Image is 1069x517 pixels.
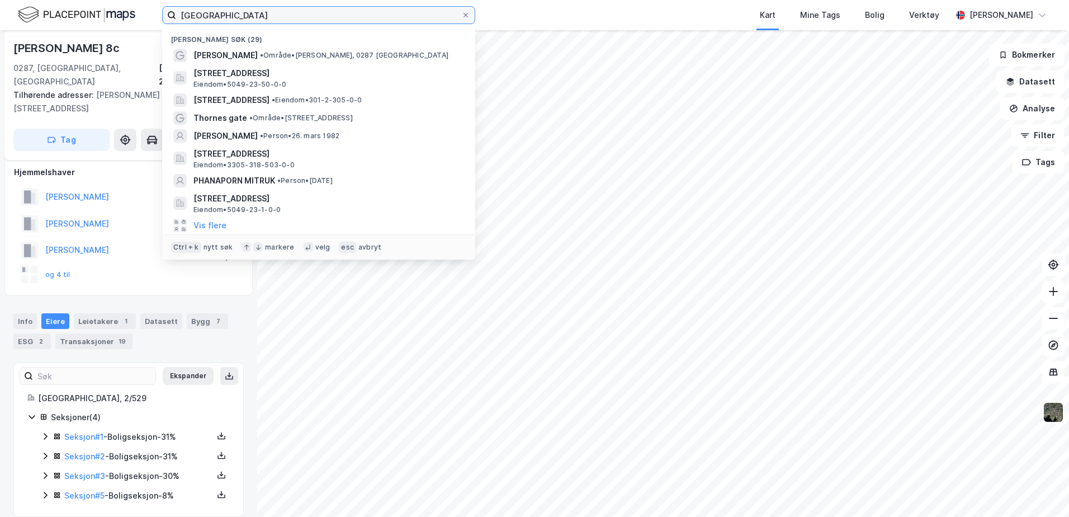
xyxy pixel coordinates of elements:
span: • [272,96,275,104]
div: Verktøy [909,8,939,22]
span: Thornes gate [193,111,247,125]
div: Mine Tags [800,8,840,22]
button: Datasett [996,70,1065,93]
img: 9k= [1043,402,1064,423]
span: Tilhørende adresser: [13,90,96,100]
input: Søk [33,368,155,384]
span: [PERSON_NAME] [193,129,258,143]
div: Bolig [865,8,884,22]
button: Tags [1013,151,1065,173]
div: [PERSON_NAME] [969,8,1033,22]
span: Eiendom • 301-2-305-0-0 [272,96,362,105]
div: Bygg [187,313,228,329]
span: [PERSON_NAME] [193,49,258,62]
button: Tag [13,129,110,151]
span: [STREET_ADDRESS] [193,93,269,107]
div: Transaksjoner [55,333,133,349]
div: 2 [35,336,46,347]
div: [GEOGRAPHIC_DATA], 2/529 [159,62,244,88]
span: Eiendom • 5049-23-1-0-0 [193,205,281,214]
span: Person • [DATE] [277,176,333,185]
div: Kart [760,8,775,22]
div: - Boligseksjon - 31% [64,450,213,463]
button: Filter [1011,124,1065,147]
input: Søk på adresse, matrikkel, gårdeiere, leietakere eller personer [176,7,461,23]
div: ESG [13,333,51,349]
div: Ctrl + k [171,242,201,253]
div: Kontrollprogram for chat [1013,463,1069,517]
div: velg [315,243,330,252]
span: • [249,114,253,122]
div: [PERSON_NAME] 8a, Bygdøy [STREET_ADDRESS] [13,88,235,115]
span: [STREET_ADDRESS] [193,147,462,161]
div: avbryt [358,243,381,252]
span: [STREET_ADDRESS] [193,67,462,80]
div: Eiere [41,313,69,329]
span: PHANAPORN MITRUK [193,174,275,187]
div: nytt søk [204,243,233,252]
span: • [260,51,263,59]
button: Bokmerker [989,44,1065,66]
button: Vis flere [193,219,226,232]
div: - Boligseksjon - 8% [64,489,213,502]
div: [GEOGRAPHIC_DATA], 2/529 [38,392,230,405]
a: Seksjon#3 [64,471,105,481]
div: 7 [212,316,224,327]
div: - Boligseksjon - 31% [64,430,213,444]
a: Seksjon#1 [64,432,103,441]
span: [STREET_ADDRESS] [193,192,462,205]
div: - Boligseksjon - 30% [64,469,213,483]
span: Område • [STREET_ADDRESS] [249,114,353,123]
div: Info [13,313,37,329]
div: Datasett [140,313,182,329]
div: [PERSON_NAME] søk (29) [162,26,475,46]
div: 1 [120,316,131,327]
span: Eiendom • 5049-23-50-0-0 [193,80,286,89]
span: • [260,131,263,140]
div: 19 [116,336,128,347]
div: Hjemmelshaver [14,166,243,179]
img: logo.f888ab2527a4732fd821a326f86c7f29.svg [18,5,135,25]
div: markere [265,243,294,252]
span: Område • [PERSON_NAME], 0287 [GEOGRAPHIC_DATA] [260,51,448,60]
button: Analyse [1000,97,1065,120]
a: Seksjon#2 [64,452,105,461]
div: Leietakere [74,313,136,329]
iframe: Chat Widget [1013,463,1069,517]
div: esc [339,242,356,253]
div: [PERSON_NAME] 8c [13,39,122,57]
button: Ekspander [163,367,214,385]
span: • [277,176,281,185]
a: Seksjon#5 [64,491,105,500]
span: Person • 26. mars 1982 [260,131,339,140]
div: Seksjoner ( 4 ) [51,411,230,424]
span: Eiendom • 3305-318-503-0-0 [193,161,295,170]
div: 0287, [GEOGRAPHIC_DATA], [GEOGRAPHIC_DATA] [13,62,159,88]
